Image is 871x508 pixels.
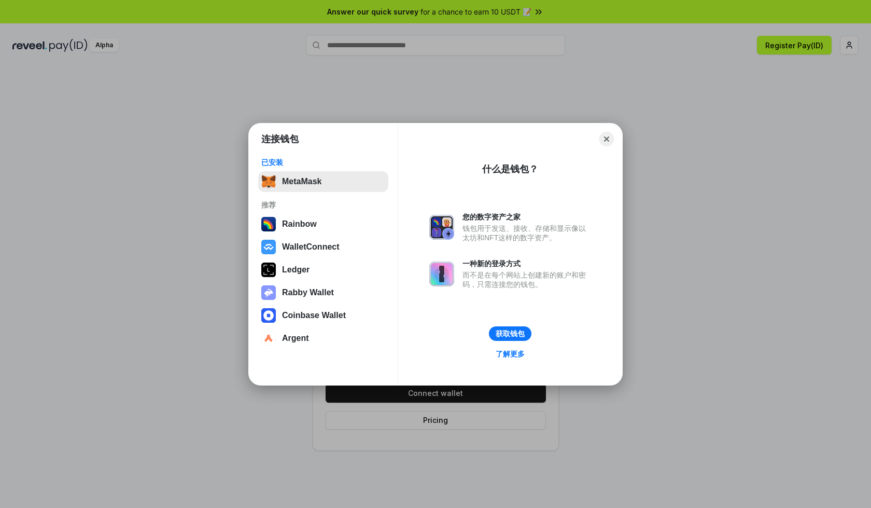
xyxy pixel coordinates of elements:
[282,219,317,229] div: Rainbow
[261,158,385,167] div: 已安装
[489,347,531,361] a: 了解更多
[429,215,454,240] img: svg+xml,%3Csvg%20xmlns%3D%22http%3A%2F%2Fwww.w3.org%2F2000%2Fsvg%22%20fill%3D%22none%22%20viewBox...
[261,285,276,300] img: svg+xml,%3Csvg%20xmlns%3D%22http%3A%2F%2Fwww.w3.org%2F2000%2Fsvg%22%20fill%3D%22none%22%20viewBox...
[282,311,346,320] div: Coinbase Wallet
[482,163,538,175] div: 什么是钱包？
[462,212,591,222] div: 您的数字资产之家
[282,177,321,186] div: MetaMask
[282,334,309,343] div: Argent
[282,288,334,297] div: Rabby Wallet
[258,214,388,235] button: Rainbow
[599,132,614,146] button: Close
[258,328,388,349] button: Argent
[429,262,454,286] img: svg+xml,%3Csvg%20xmlns%3D%22http%3A%2F%2Fwww.w3.org%2F2000%2Fsvg%22%20fill%3D%22none%22%20viewBox...
[282,265,310,274] div: Ledger
[282,242,340,252] div: WalletConnect
[258,259,388,280] button: Ledger
[261,263,276,277] img: svg+xml,%3Csvg%20xmlns%3D%22http%3A%2F%2Fwww.w3.org%2F2000%2Fsvg%22%20width%3D%2228%22%20height%3...
[261,217,276,231] img: svg+xml,%3Csvg%20width%3D%22120%22%20height%3D%22120%22%20viewBox%3D%220%200%20120%20120%22%20fil...
[261,331,276,346] img: svg+xml,%3Csvg%20width%3D%2228%22%20height%3D%2228%22%20viewBox%3D%220%200%2028%2028%22%20fill%3D...
[261,200,385,210] div: 推荐
[261,308,276,323] img: svg+xml,%3Csvg%20width%3D%2228%22%20height%3D%2228%22%20viewBox%3D%220%200%2028%2028%22%20fill%3D...
[496,329,525,338] div: 获取钱包
[258,305,388,326] button: Coinbase Wallet
[496,349,525,359] div: 了解更多
[462,259,591,268] div: 一种新的登录方式
[261,240,276,254] img: svg+xml,%3Csvg%20width%3D%2228%22%20height%3D%2228%22%20viewBox%3D%220%200%2028%2028%22%20fill%3D...
[489,326,531,341] button: 获取钱包
[261,133,299,145] h1: 连接钱包
[462,270,591,289] div: 而不是在每个网站上创建新的账户和密码，只需连接您的钱包。
[258,282,388,303] button: Rabby Wallet
[261,174,276,189] img: svg+xml,%3Csvg%20fill%3D%22none%22%20height%3D%2233%22%20viewBox%3D%220%200%2035%2033%22%20width%...
[258,171,388,192] button: MetaMask
[258,237,388,257] button: WalletConnect
[462,224,591,242] div: 钱包用于发送、接收、存储和显示像以太坊和NFT这样的数字资产。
